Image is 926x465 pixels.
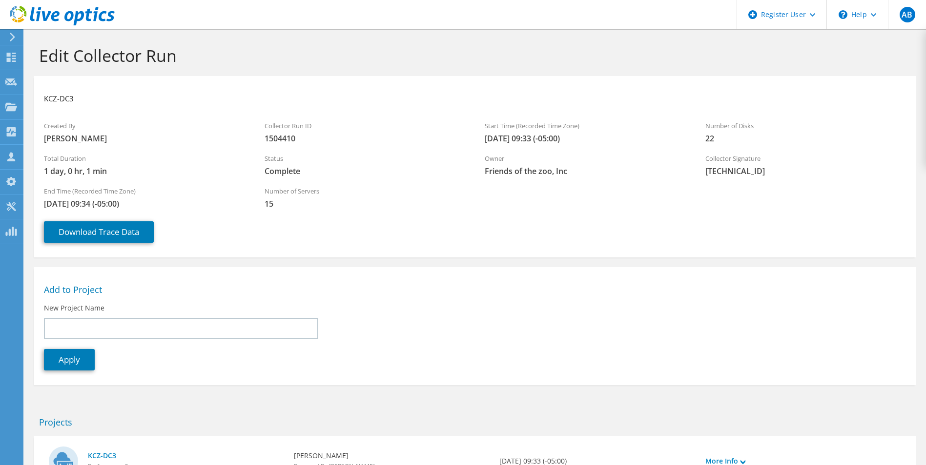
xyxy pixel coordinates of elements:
span: Friends of the zoo, Inc [485,166,686,176]
span: AB [900,7,915,22]
span: 15 [265,198,466,209]
svg: \n [839,10,847,19]
h3: KCZ-DC3 [44,93,74,104]
a: KCZ-DC3 [88,450,284,461]
h2: Add to Project [44,284,906,295]
span: [TECHNICAL_ID] [705,166,906,176]
label: Created By [44,121,245,131]
label: Total Duration [44,154,245,163]
label: New Project Name [44,303,104,313]
a: Apply [44,349,95,370]
label: End Time (Recorded Time Zone) [44,186,245,196]
a: Download Trace Data [44,221,154,243]
span: 1504410 [265,133,466,144]
span: 22 [705,133,906,144]
label: Collector Run ID [265,121,466,131]
label: Collector Signature [705,154,906,163]
h1: Edit Collector Run [39,45,906,66]
span: [PERSON_NAME] [44,133,245,144]
b: [PERSON_NAME] [294,450,375,461]
span: 1 day, 0 hr, 1 min [44,166,245,176]
label: Status [265,154,466,163]
label: Owner [485,154,686,163]
span: [DATE] 09:34 (-05:00) [44,198,245,209]
span: Complete [265,166,466,176]
label: Number of Disks [705,121,906,131]
label: Number of Servers [265,186,466,196]
span: [DATE] 09:33 (-05:00) [485,133,686,144]
h2: Projects [39,417,911,427]
label: Start Time (Recorded Time Zone) [485,121,686,131]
